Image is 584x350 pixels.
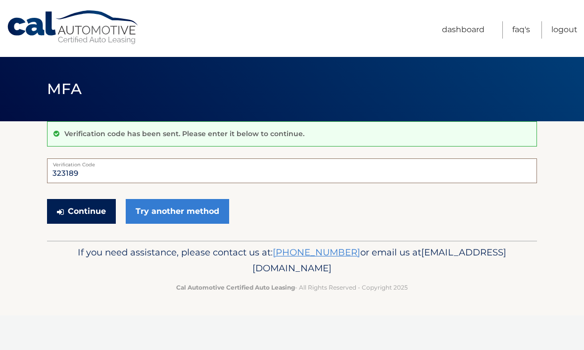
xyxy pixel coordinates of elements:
a: Try another method [126,199,229,224]
span: [EMAIL_ADDRESS][DOMAIN_NAME] [252,247,506,274]
span: MFA [47,80,82,98]
strong: Cal Automotive Certified Auto Leasing [176,284,295,291]
a: Logout [551,21,578,39]
a: Cal Automotive [6,10,140,45]
button: Continue [47,199,116,224]
a: Dashboard [442,21,485,39]
p: If you need assistance, please contact us at: or email us at [53,245,531,276]
input: Verification Code [47,158,537,183]
p: Verification code has been sent. Please enter it below to continue. [64,129,304,138]
p: - All Rights Reserved - Copyright 2025 [53,282,531,293]
label: Verification Code [47,158,537,166]
a: [PHONE_NUMBER] [273,247,360,258]
a: FAQ's [512,21,530,39]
